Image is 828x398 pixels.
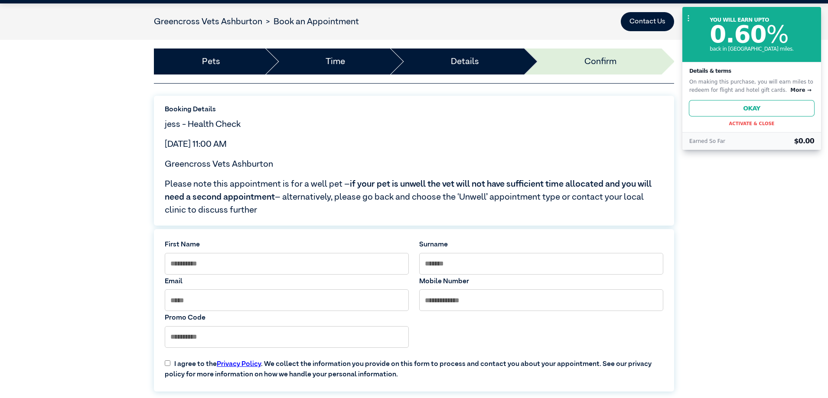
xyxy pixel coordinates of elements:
[419,239,663,250] label: Surname
[165,160,273,168] span: Greencross Vets Ashburton
[165,276,409,287] label: Email
[202,55,220,68] a: Pets
[326,55,345,68] a: Time
[165,104,663,115] label: Booking Details
[165,313,409,323] label: Promo Code
[165,140,227,149] span: [DATE] 11:00 AM
[165,180,652,201] span: if your pet is unwell the vet will not have sufficient time allocated and you will need a second ...
[165,178,663,217] span: Please note this appointment is for a well pet – – alternatively, please go back and choose the ‘...
[165,239,409,250] label: First Name
[165,120,241,129] span: jess - Health Check
[451,55,479,68] a: Details
[621,12,674,31] button: Contact Us
[217,361,261,368] a: Privacy Policy
[160,352,668,380] label: I agree to the . We collect the information you provide on this form to process and contact you a...
[154,17,262,26] a: Greencross Vets Ashburton
[165,360,170,366] input: I agree to thePrivacy Policy. We collect the information you provide on this form to process and ...
[419,276,663,287] label: Mobile Number
[154,15,359,28] nav: breadcrumb
[262,15,359,28] li: Book an Appointment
